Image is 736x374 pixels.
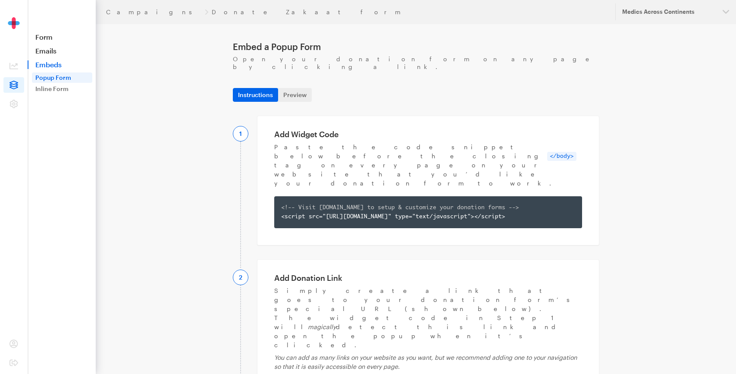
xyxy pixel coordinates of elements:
[308,323,336,330] span: magically
[28,60,96,69] a: Embeds
[233,126,248,141] div: 1
[233,270,248,285] div: 2
[212,9,403,16] a: Donate Zakaat form
[233,88,278,102] a: Instructions
[274,129,582,139] h2: Add Widget Code
[547,152,576,161] code: </body>
[274,142,582,188] p: Paste the code snippet below before the closing tag on every page on your website that you’d like...
[32,72,92,83] a: Popup Form
[106,9,201,16] a: Campaigns
[622,8,716,16] div: Medics Across Continents
[28,33,96,41] a: Form
[274,286,582,349] p: Simply create a link that goes to your donation form’s special URL (shown below). The widget code...
[274,353,582,371] p: You can add as many links on your website as you want, but we recommend adding one to your naviga...
[278,88,312,102] a: Preview
[281,203,575,221] div: <script src="[URL][DOMAIN_NAME]" type="text/javascript"></script>
[28,47,96,55] a: Emails
[233,55,599,71] p: Open your donation form on any page by clicking a link.
[281,205,519,211] span: <!-- Visit [DOMAIN_NAME] to setup & customize your donation forms -->
[233,41,599,52] h1: Embed a Popup Form
[274,273,582,283] h2: Add Donation Link
[32,84,92,94] a: Inline Form
[615,3,736,20] button: Medics Across Continents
